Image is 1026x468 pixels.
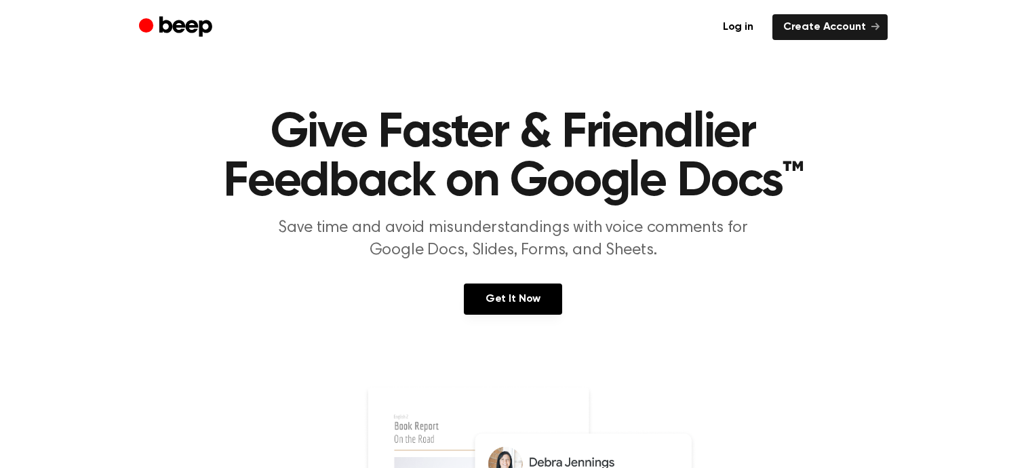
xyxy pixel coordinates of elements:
a: Get It Now [464,284,562,315]
p: Save time and avoid misunderstandings with voice comments for Google Docs, Slides, Forms, and She... [253,217,774,262]
a: Create Account [772,14,888,40]
h1: Give Faster & Friendlier Feedback on Google Docs™ [166,109,861,206]
a: Beep [139,14,216,41]
a: Log in [712,14,764,40]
